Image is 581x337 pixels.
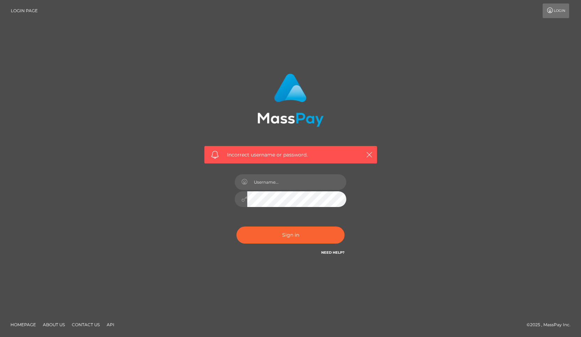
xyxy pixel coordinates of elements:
[11,3,38,18] a: Login Page
[227,151,354,159] span: Incorrect username or password.
[8,319,39,330] a: Homepage
[104,319,117,330] a: API
[257,74,324,127] img: MassPay Login
[247,174,346,190] input: Username...
[236,227,345,244] button: Sign in
[527,321,576,329] div: © 2025 , MassPay Inc.
[321,250,345,255] a: Need Help?
[543,3,569,18] a: Login
[40,319,68,330] a: About Us
[69,319,103,330] a: Contact Us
